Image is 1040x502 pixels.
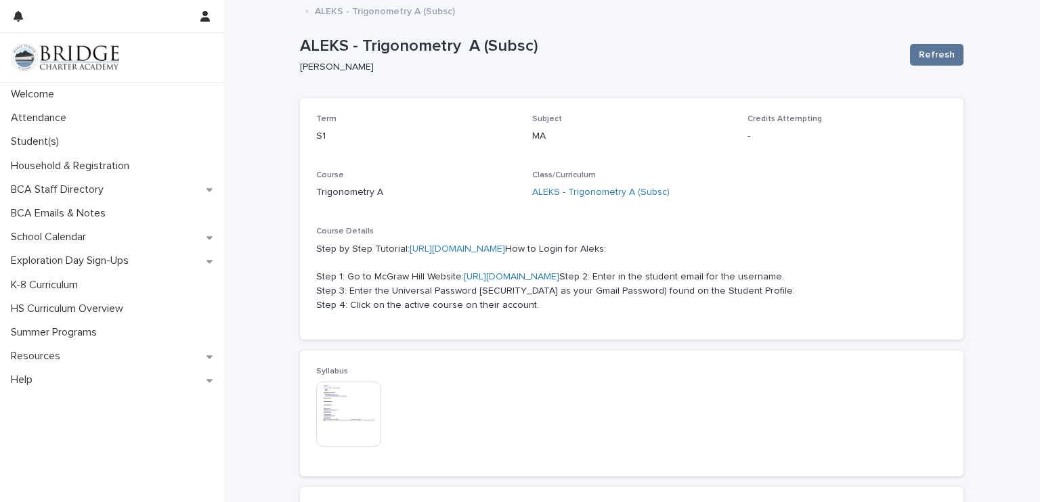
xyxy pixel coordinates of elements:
span: Subject [532,115,562,123]
span: Credits Attempting [747,115,822,123]
p: Step by Step Tutorial: How to Login for Aleks: Step 1: Go to McGraw Hill Website: Step 2: Enter i... [316,242,947,313]
p: S1 [316,129,516,143]
p: Welcome [5,88,65,101]
p: Help [5,373,43,386]
p: BCA Staff Directory [5,183,114,196]
span: Course [316,171,344,179]
p: Resources [5,350,71,363]
button: Refresh [910,44,963,66]
p: ALEKS - Trigonometry A (Subsc) [315,3,455,18]
img: V1C1m3IdTEidaUdm9Hs0 [11,44,119,71]
p: Trigonometry A [316,185,516,200]
p: HS Curriculum Overview [5,302,134,315]
p: Exploration Day Sign-Ups [5,254,139,267]
p: MA [532,129,732,143]
p: K-8 Curriculum [5,279,89,292]
span: Syllabus [316,367,348,375]
p: [PERSON_NAME] [300,62,894,73]
p: Summer Programs [5,326,108,339]
p: ALEKS - Trigonometry A (Subsc) [300,37,899,56]
a: [URL][DOMAIN_NAME] [464,272,559,281]
span: Course Details [316,227,374,235]
p: - [747,129,947,143]
p: Household & Registration [5,160,140,173]
p: BCA Emails & Notes [5,207,116,220]
p: Student(s) [5,135,70,148]
a: ALEKS - Trigonometry A (Subsc) [532,185,670,200]
span: Refresh [919,48,955,62]
span: Term [316,115,337,123]
a: [URL][DOMAIN_NAME] [410,244,505,254]
span: Class/Curriculum [532,171,596,179]
p: School Calendar [5,231,97,244]
p: Attendance [5,112,77,124]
